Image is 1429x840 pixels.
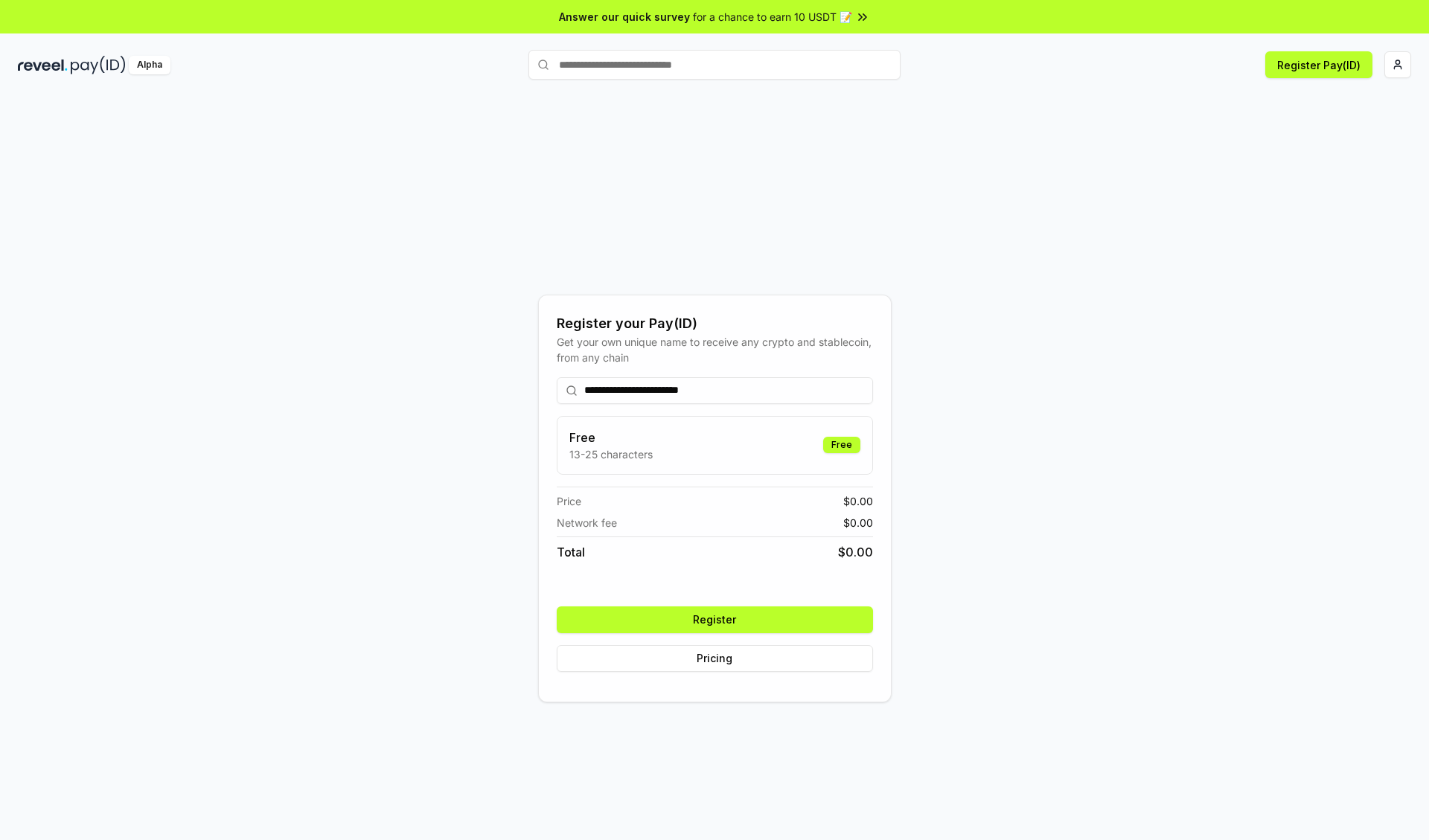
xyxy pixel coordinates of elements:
[557,334,873,365] div: Get your own unique name to receive any crypto and stablecoin, from any chain
[559,9,690,25] span: Answer our quick survey
[557,493,581,509] span: Price
[843,493,873,509] span: $ 0.00
[557,543,585,561] span: Total
[823,437,860,453] div: Free
[557,606,873,633] button: Register
[129,56,170,74] div: Alpha
[693,9,852,25] span: for a chance to earn 10 USDT 📝
[838,543,873,561] span: $ 0.00
[557,515,617,530] span: Network fee
[569,446,653,462] p: 13-25 characters
[557,645,873,672] button: Pricing
[18,56,68,74] img: reveel_dark
[1265,51,1372,78] button: Register Pay(ID)
[843,515,873,530] span: $ 0.00
[569,429,653,446] h3: Free
[557,313,873,334] div: Register your Pay(ID)
[71,56,126,74] img: pay_id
